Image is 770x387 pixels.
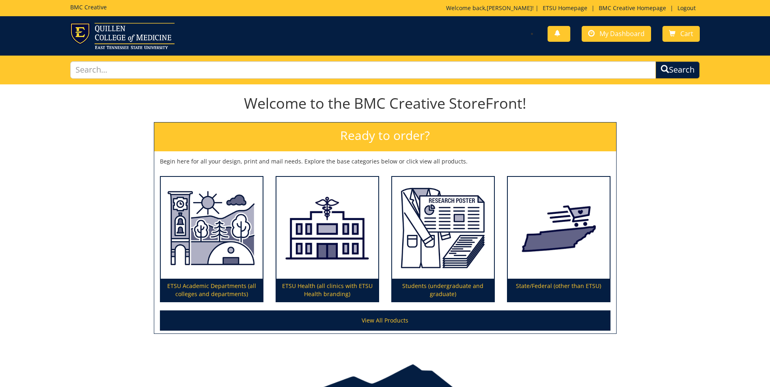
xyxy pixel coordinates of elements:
a: [PERSON_NAME] [487,4,532,12]
img: ETSU Academic Departments (all colleges and departments) [161,177,263,279]
span: Cart [680,29,693,38]
a: ETSU Health (all clinics with ETSU Health branding) [276,177,378,302]
p: Begin here for all your design, print and mail needs. Explore the base categories below or click ... [160,157,610,166]
span: My Dashboard [600,29,645,38]
a: View All Products [160,310,610,331]
h1: Welcome to the BMC Creative StoreFront! [154,95,617,112]
img: ETSU Health (all clinics with ETSU Health branding) [276,177,378,279]
h5: BMC Creative [70,4,107,10]
p: ETSU Academic Departments (all colleges and departments) [161,279,263,301]
h2: Ready to order? [154,123,616,151]
p: Welcome back, ! | | | [446,4,700,12]
a: Cart [662,26,700,42]
a: BMC Creative Homepage [595,4,670,12]
button: Search [656,61,700,79]
a: Students (undergraduate and graduate) [392,177,494,302]
input: Search... [70,61,656,79]
a: ETSU Academic Departments (all colleges and departments) [161,177,263,302]
img: State/Federal (other than ETSU) [508,177,610,279]
a: State/Federal (other than ETSU) [508,177,610,302]
p: State/Federal (other than ETSU) [508,279,610,301]
p: Students (undergraduate and graduate) [392,279,494,301]
img: Students (undergraduate and graduate) [392,177,494,279]
img: ETSU logo [70,23,175,49]
a: Logout [673,4,700,12]
a: My Dashboard [582,26,651,42]
a: ETSU Homepage [539,4,591,12]
p: ETSU Health (all clinics with ETSU Health branding) [276,279,378,301]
